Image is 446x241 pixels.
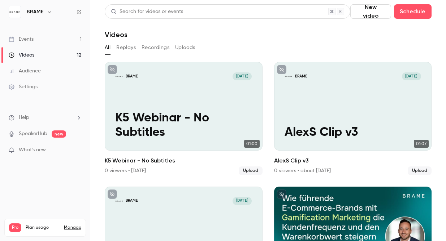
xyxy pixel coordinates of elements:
[244,140,260,148] span: 01:00
[9,36,34,43] div: Events
[350,4,391,19] button: New video
[9,223,21,232] span: Pro
[274,167,331,174] div: 0 viewers • about [DATE]
[9,67,41,75] div: Audience
[9,52,34,59] div: Videos
[27,8,44,15] h6: BRAME
[108,65,117,74] button: unpublished
[175,42,195,53] button: Uploads
[274,62,432,175] a: AlexS Clip v3BRAME[DATE]AlexS Clip v301:07AlexS Clip v30 viewers • about [DATE]Upload
[414,140,429,148] span: 01:07
[115,111,252,140] p: K5 Webinar - No Subtitles
[105,62,263,175] a: K5 Webinar - No SubtitlesBRAME[DATE]K5 Webinar - No Subtitles01:00K5 Webinar - No Subtitles0 view...
[285,72,293,80] img: AlexS Clip v3
[52,130,66,138] span: new
[394,4,432,19] button: Schedule
[111,8,183,15] div: Search for videos or events
[274,62,432,175] li: AlexS Clip v3
[9,6,21,18] img: BRAME
[19,114,29,121] span: Help
[295,74,307,79] p: BRAME
[277,65,286,74] button: unpublished
[285,126,421,140] p: AlexS Clip v3
[277,189,286,199] button: unpublished
[105,4,432,237] section: Videos
[115,72,123,80] img: K5 Webinar - No Subtitles
[19,130,47,138] a: SpeakerHub
[64,225,81,231] a: Manage
[233,72,252,80] span: [DATE]
[105,42,111,53] button: All
[274,156,432,165] h2: AlexS Clip v3
[402,72,421,80] span: [DATE]
[26,225,60,231] span: Plan usage
[126,198,138,204] p: BRAME
[9,114,82,121] li: help-dropdown-opener
[105,167,146,174] div: 0 viewers • [DATE]
[9,83,38,90] div: Settings
[115,197,123,205] img: K5 Session
[108,189,117,199] button: unpublished
[233,197,252,205] span: [DATE]
[105,30,127,39] h1: Videos
[142,42,169,53] button: Recordings
[105,62,263,175] li: K5 Webinar - No Subtitles
[116,42,136,53] button: Replays
[105,156,263,165] h2: K5 Webinar - No Subtitles
[126,74,138,79] p: BRAME
[239,166,263,175] span: Upload
[19,146,46,154] span: What's new
[408,166,432,175] span: Upload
